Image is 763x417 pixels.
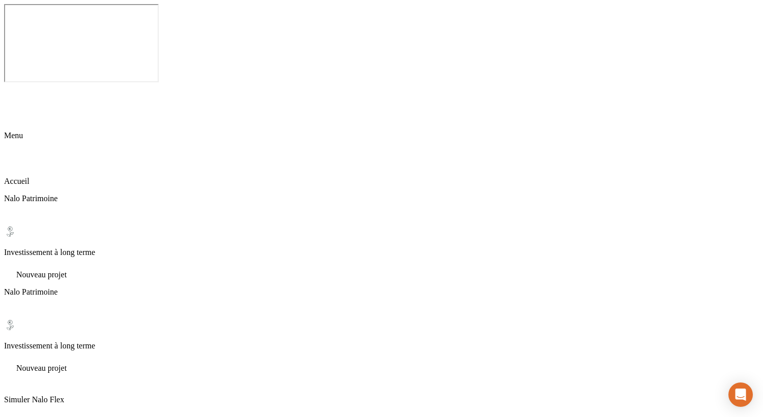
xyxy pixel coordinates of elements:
[4,194,759,203] p: Nalo Patrimoine
[4,265,759,279] div: Nouveau projet
[4,287,759,297] p: Nalo Patrimoine
[4,319,759,350] div: Investissement à long terme
[4,341,759,350] p: Investissement à long terme
[4,177,759,186] p: Accueil
[4,226,759,257] div: Investissement à long terme
[728,382,753,407] div: Ouvrir le Messenger Intercom
[4,373,759,404] div: Simuler Nalo Flex
[16,364,67,372] span: Nouveau projet
[4,131,23,140] span: Menu
[4,359,759,373] div: Nouveau projet
[4,154,759,186] div: Accueil
[16,270,67,279] span: Nouveau projet
[4,248,759,257] p: Investissement à long terme
[4,395,759,404] p: Simuler Nalo Flex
